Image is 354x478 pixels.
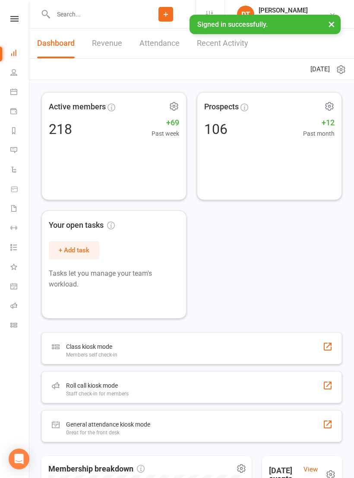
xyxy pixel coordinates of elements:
[10,64,30,83] a: People
[92,29,122,58] a: Revenue
[49,241,99,259] button: + Add task
[66,352,117,358] div: Members self check-in
[51,8,136,20] input: Search...
[237,6,254,23] div: DT
[10,297,30,316] a: Roll call kiosk mode
[49,101,106,113] span: Active members
[66,419,150,430] div: General attendance kiosk mode
[10,83,30,102] a: Calendar
[10,102,30,122] a: Payments
[10,277,30,297] a: General attendance kiosk mode
[48,463,145,475] span: Membership breakdown
[10,258,30,277] a: What's New
[66,430,150,436] div: Great for the front desk
[10,122,30,141] a: Reports
[324,15,339,33] button: ×
[66,341,117,352] div: Class kiosk mode
[10,316,30,336] a: Class kiosk mode
[10,180,30,200] a: Product Sales
[303,129,335,138] span: Past month
[303,117,335,129] span: +12
[259,6,309,14] div: [PERSON_NAME]
[310,64,330,74] span: [DATE]
[152,129,179,138] span: Past week
[49,122,72,136] div: 218
[9,449,29,469] div: Open Intercom Messenger
[66,391,129,397] div: Staff check-in for members
[204,122,228,136] div: 106
[37,29,75,58] a: Dashboard
[49,268,179,290] p: Tasks let you manage your team's workload.
[152,117,179,129] span: +69
[139,29,180,58] a: Attendance
[197,20,268,29] span: Signed in successfully.
[49,219,115,232] span: Your open tasks
[10,44,30,64] a: Dashboard
[197,29,248,58] a: Recent Activity
[66,380,129,391] div: Roll call kiosk mode
[259,14,309,22] div: Coastal Basketball
[204,101,239,113] span: Prospects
